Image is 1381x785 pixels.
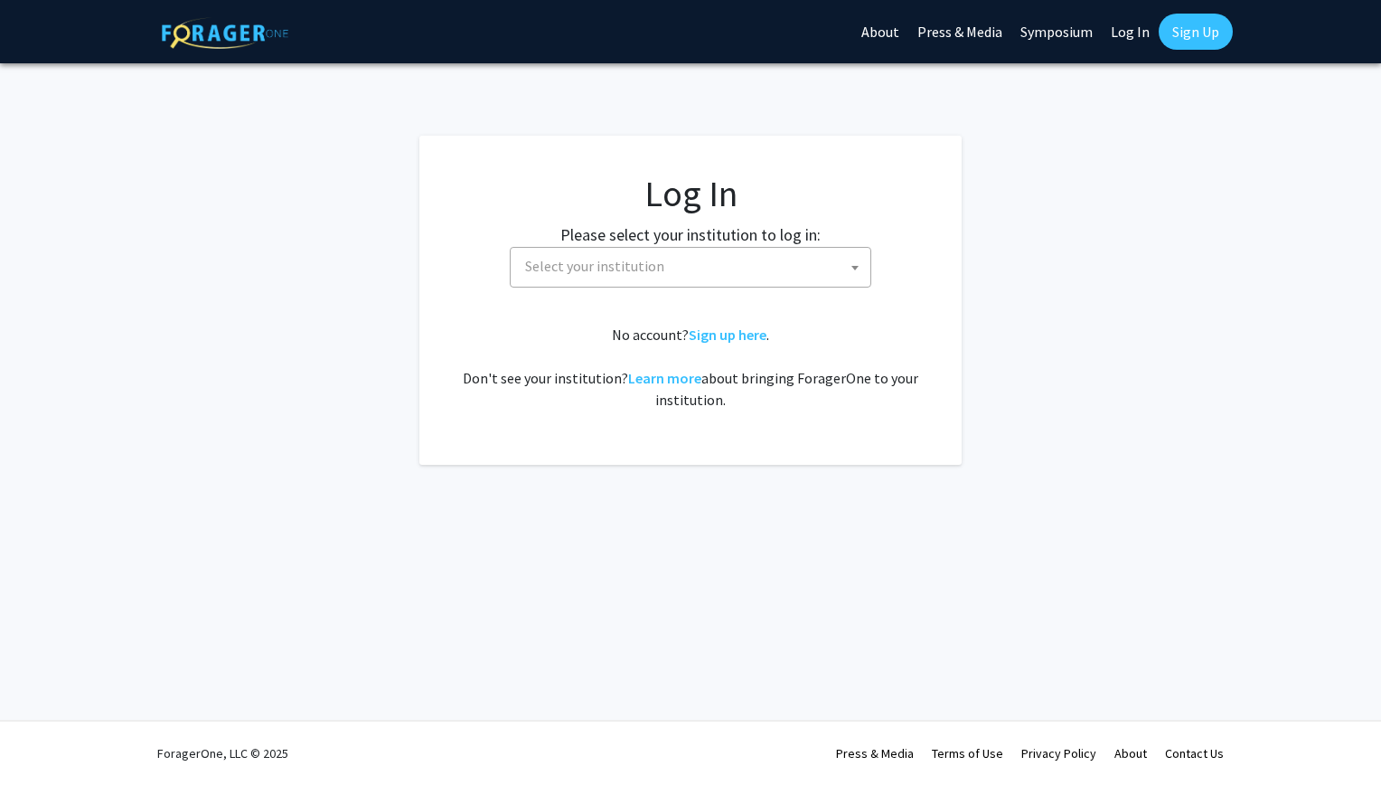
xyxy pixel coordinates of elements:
[157,722,288,785] div: ForagerOne, LLC © 2025
[836,745,914,761] a: Press & Media
[1165,745,1224,761] a: Contact Us
[1159,14,1233,50] a: Sign Up
[162,17,288,49] img: ForagerOne Logo
[560,222,821,247] label: Please select your institution to log in:
[518,248,870,285] span: Select your institution
[456,172,925,215] h1: Log In
[628,369,701,387] a: Learn more about bringing ForagerOne to your institution
[689,326,766,344] a: Sign up here
[932,745,1003,761] a: Terms of Use
[525,257,664,275] span: Select your institution
[456,324,925,411] div: No account? . Don't see your institution? about bringing ForagerOne to your institution.
[1114,745,1147,761] a: About
[510,247,871,288] span: Select your institution
[1021,745,1096,761] a: Privacy Policy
